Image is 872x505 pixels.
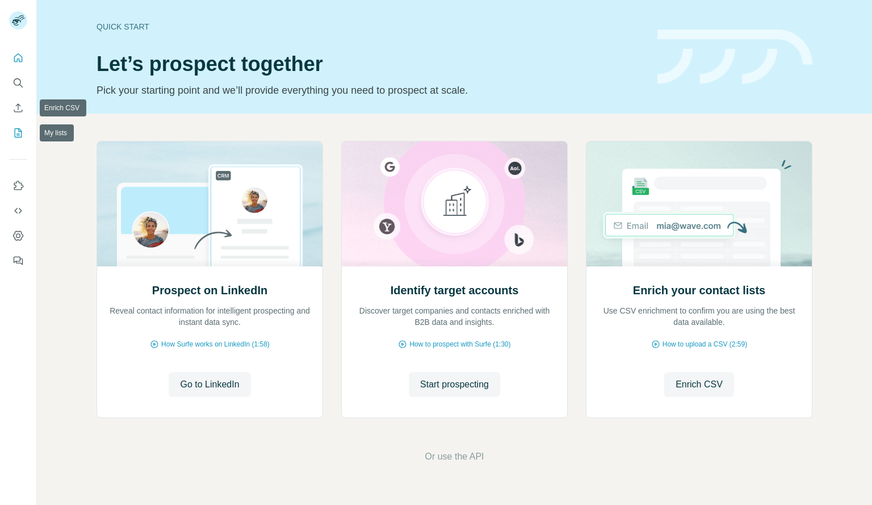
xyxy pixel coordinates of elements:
[9,98,27,118] button: Enrich CSV
[152,282,267,298] h2: Prospect on LinkedIn
[97,21,644,32] div: Quick start
[420,378,489,391] span: Start prospecting
[676,378,723,391] span: Enrich CSV
[97,141,323,266] img: Prospect on LinkedIn
[9,176,27,196] button: Use Surfe on LinkedIn
[9,48,27,68] button: Quick start
[97,82,644,98] p: Pick your starting point and we’ll provide everything you need to prospect at scale.
[180,378,239,391] span: Go to LinkedIn
[663,339,747,349] span: How to upload a CSV (2:59)
[664,372,734,397] button: Enrich CSV
[97,53,644,76] h1: Let’s prospect together
[9,73,27,93] button: Search
[391,282,519,298] h2: Identify target accounts
[409,339,510,349] span: How to prospect with Surfe (1:30)
[9,201,27,221] button: Use Surfe API
[586,141,812,266] img: Enrich your contact lists
[425,450,484,464] button: Or use the API
[633,282,765,298] h2: Enrich your contact lists
[9,226,27,246] button: Dashboard
[9,251,27,271] button: Feedback
[169,372,250,397] button: Go to LinkedIn
[341,141,568,266] img: Identify target accounts
[9,123,27,143] button: My lists
[353,305,556,328] p: Discover target companies and contacts enriched with B2B data and insights.
[409,372,500,397] button: Start prospecting
[598,305,800,328] p: Use CSV enrichment to confirm you are using the best data available.
[108,305,311,328] p: Reveal contact information for intelligent prospecting and instant data sync.
[161,339,270,349] span: How Surfe works on LinkedIn (1:58)
[657,30,812,85] img: banner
